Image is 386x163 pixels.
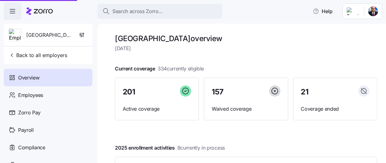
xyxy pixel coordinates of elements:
a: Overview [4,69,92,86]
span: Payroll [18,126,34,134]
span: 157 [212,88,224,96]
button: Back to all employers [6,49,70,61]
a: Compliance [4,139,92,156]
span: Coverage ended [301,105,369,113]
span: Active coverage [123,105,191,113]
span: Help [313,7,333,15]
span: Current coverage [115,65,204,73]
span: Zorro Pay [18,109,41,117]
img: 881f64db-862a-4d68-9582-1fb6ded42eab-1756395676831.jpeg [368,6,378,16]
button: Search across Zorro... [97,4,222,19]
span: Compliance [18,144,45,151]
span: Overview [18,74,39,82]
span: 2025 enrollment activities [115,144,225,152]
span: [GEOGRAPHIC_DATA] [26,31,71,39]
span: Search across Zorro... [112,7,163,15]
button: Help [308,5,338,17]
a: Payroll [4,121,92,139]
img: Employer logo [347,7,359,15]
h1: [GEOGRAPHIC_DATA] overview [115,34,377,43]
span: Employees [18,91,43,99]
span: 201 [123,88,135,96]
img: Employer logo [9,29,21,41]
span: [DATE] [115,45,377,52]
a: Employees [4,86,92,104]
span: 8 currently in process [177,144,225,152]
span: 21 [301,88,309,96]
span: Waived coverage [212,105,280,113]
a: Zorro Pay [4,104,92,121]
span: 334 currently eligible [158,65,204,73]
span: Back to all employers [9,51,67,59]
